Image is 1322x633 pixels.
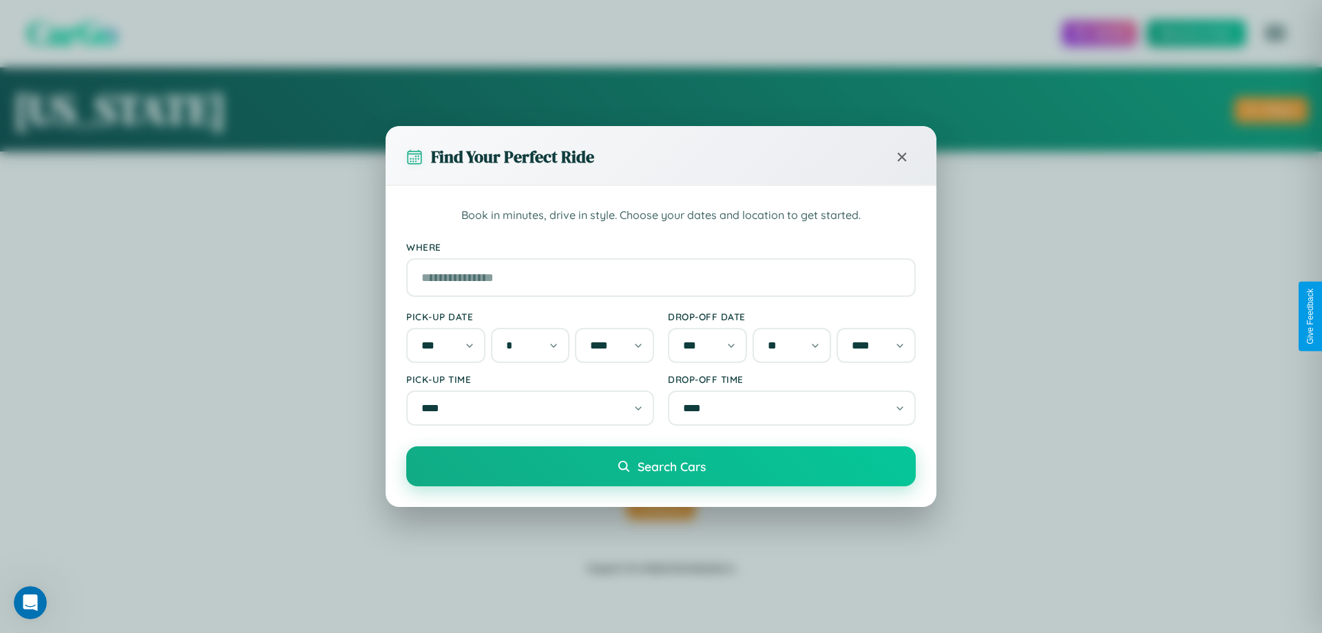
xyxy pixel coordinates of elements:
[431,145,594,168] h3: Find Your Perfect Ride
[406,311,654,322] label: Pick-up Date
[406,241,916,253] label: Where
[406,207,916,225] p: Book in minutes, drive in style. Choose your dates and location to get started.
[406,373,654,385] label: Pick-up Time
[668,373,916,385] label: Drop-off Time
[638,459,706,474] span: Search Cars
[668,311,916,322] label: Drop-off Date
[406,446,916,486] button: Search Cars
